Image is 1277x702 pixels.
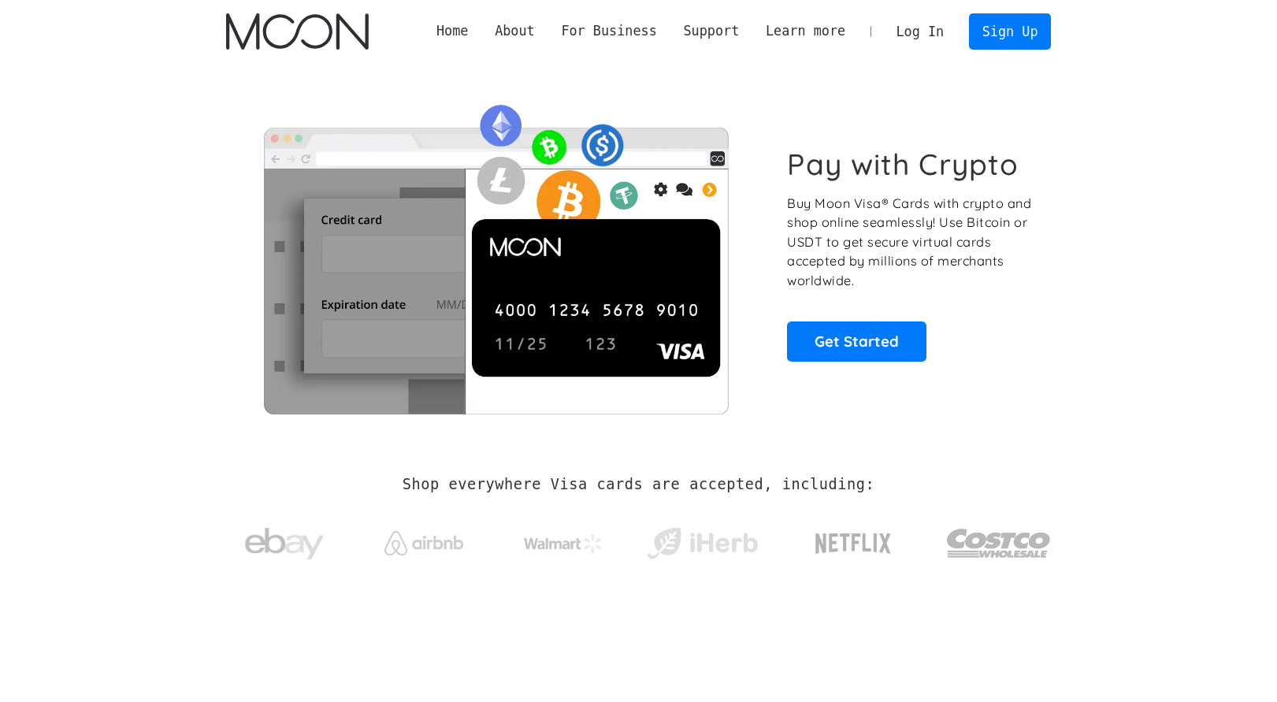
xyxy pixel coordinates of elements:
div: For Business [548,21,670,41]
a: Airbnb [365,515,482,563]
h1: Pay with Crypto [787,147,1019,182]
div: Learn more [752,21,859,41]
img: Costco [946,514,1052,573]
a: home [226,13,369,50]
img: Walmart [524,534,603,553]
a: Get Started [787,321,926,361]
a: Costco [946,498,1052,581]
div: Support [683,21,739,41]
h2: Shop everywhere Visa cards are accepted, including: [403,476,874,493]
div: About [495,21,535,41]
a: Sign Up [969,13,1051,49]
a: Netflix [783,508,924,571]
a: iHerb [644,507,761,572]
img: Netflix [814,524,893,563]
img: Moon Logo [226,13,369,50]
div: Support [670,21,752,41]
a: ebay [226,503,343,577]
img: ebay [245,519,324,569]
div: For Business [561,21,656,41]
a: Walmart [504,518,622,561]
img: Moon Cards let you spend your crypto anywhere Visa is accepted. [226,94,766,414]
a: Home [423,21,481,41]
img: Airbnb [384,531,463,555]
a: Log In [883,14,957,49]
div: Learn more [766,21,845,41]
img: iHerb [644,523,761,564]
div: About [481,21,548,41]
p: Buy Moon Visa® Cards with crypto and shop online seamlessly! Use Bitcoin or USDT to get secure vi... [787,194,1034,291]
